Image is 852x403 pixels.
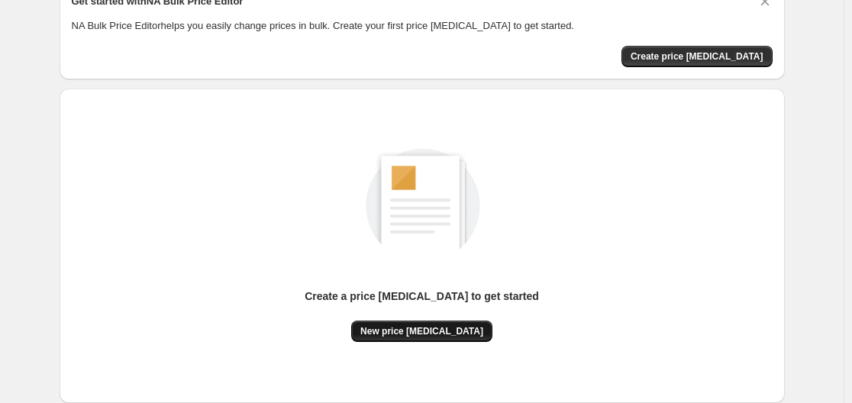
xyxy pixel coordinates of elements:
span: Create price [MEDICAL_DATA] [631,50,763,63]
button: New price [MEDICAL_DATA] [351,321,492,342]
p: NA Bulk Price Editor helps you easily change prices in bulk. Create your first price [MEDICAL_DAT... [72,18,773,34]
button: Create price change job [621,46,773,67]
span: New price [MEDICAL_DATA] [360,325,483,337]
p: Create a price [MEDICAL_DATA] to get started [305,289,539,304]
